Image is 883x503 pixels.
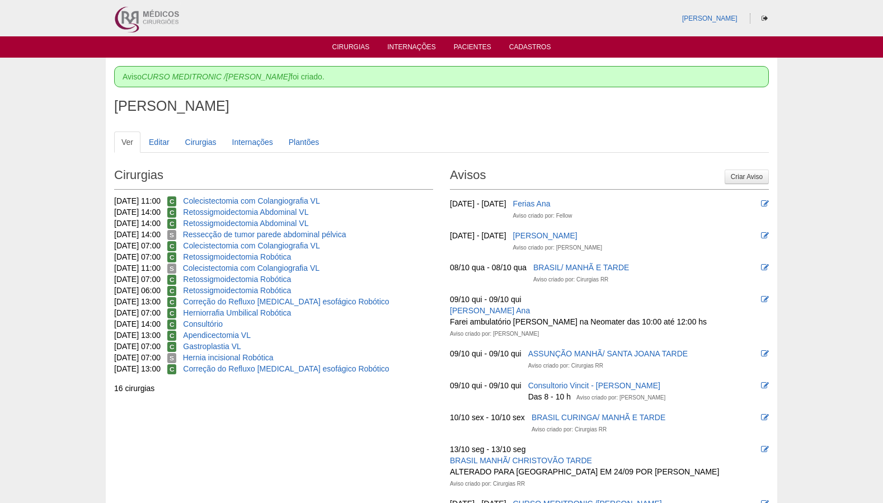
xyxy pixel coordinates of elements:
div: 13/10 seg - 13/10 seg [450,444,525,455]
a: BRASIL CURINGA/ MANHÃ E TARDE [532,413,665,422]
a: Colecistectomia com Colangiografia VL [183,241,320,250]
a: Retossigmoidectomia Robótica [183,275,291,284]
a: Consultorio Vincit - [PERSON_NAME] [528,381,660,390]
div: 09/10 qui - 09/10 qui [450,294,522,305]
a: ASSUNÇÃO MANHÃ/ SANTA JOANA TARDE [528,349,688,358]
span: Suspensa [167,230,176,240]
em: CURSO MEDITRONIC /[PERSON_NAME] [142,72,290,81]
a: Retossigmoidectomia Robótica [183,252,291,261]
span: [DATE] 06:00 [114,286,161,295]
span: Confirmada [167,219,177,229]
span: [DATE] 07:00 [114,353,161,362]
a: Ferias Ana [513,199,551,208]
a: Cadastros [509,43,551,54]
i: Editar [761,264,769,271]
div: Aviso criado por: Cirurgias RR [450,478,525,490]
div: Das 8 - 10 h [528,391,571,402]
div: Aviso criado por: [PERSON_NAME] [450,328,539,340]
a: Gastroplastia VL [183,342,241,351]
a: Criar Aviso [725,170,769,184]
div: ALTERADO PARA [GEOGRAPHIC_DATA] EM 24/09 POR [PERSON_NAME] [450,466,719,477]
span: [DATE] 07:00 [114,241,161,250]
span: [DATE] 14:00 [114,319,161,328]
h1: [PERSON_NAME] [114,99,769,113]
div: Aviso criado por: Cirurgias RR [532,424,607,435]
div: 09/10 qui - 09/10 qui [450,380,522,391]
h2: Avisos [450,164,769,190]
div: 08/10 qua - 08/10 qua [450,262,527,273]
div: 09/10 qui - 09/10 qui [450,348,522,359]
i: Editar [761,382,769,389]
span: [DATE] 14:00 [114,230,161,239]
i: Editar [761,232,769,239]
a: Ver [114,131,140,153]
div: 10/10 sex - 10/10 sex [450,412,525,423]
div: Aviso foi criado. [114,66,769,87]
a: Herniorrafia Umbilical Robótica [183,308,291,317]
a: [PERSON_NAME] [513,231,577,240]
span: Confirmada [167,286,177,296]
span: Confirmada [167,252,177,262]
span: [DATE] 07:00 [114,252,161,261]
span: Suspensa [167,353,176,363]
a: Colecistectomia com Colangiografia VL [183,264,320,272]
a: Retossigmoidectomia Abdominal VL [183,219,308,228]
span: Confirmada [167,297,177,307]
span: [DATE] 07:00 [114,308,161,317]
span: [DATE] 14:00 [114,208,161,217]
a: Cirurgias [178,131,224,153]
i: Editar [761,413,769,421]
i: Editar [761,445,769,453]
a: Colecistectomia com Colangiografia VL [183,196,320,205]
div: [DATE] - [DATE] [450,198,506,209]
a: [PERSON_NAME] [682,15,738,22]
a: BRASIL MANHÃ/ CHRISTOVÃO TARDE [450,456,592,465]
div: 16 cirurgias [114,383,433,394]
div: [DATE] - [DATE] [450,230,506,241]
span: Confirmada [167,241,177,251]
a: Correção do Refluxo [MEDICAL_DATA] esofágico Robótico [183,297,389,306]
a: Ressecção de tumor parede abdominal pélvica [183,230,346,239]
div: Aviso criado por: Cirurgias RR [533,274,608,285]
a: Retossigmoidectomia Abdominal VL [183,208,308,217]
span: Confirmada [167,319,177,330]
i: Sair [762,15,768,22]
a: Correção do Refluxo [MEDICAL_DATA] esofágico Robótico [183,364,389,373]
a: Editar [142,131,177,153]
a: Consultório [183,319,223,328]
span: [DATE] 11:00 [114,196,161,205]
span: [DATE] 07:00 [114,342,161,351]
a: Internações [225,131,280,153]
span: [DATE] 13:00 [114,331,161,340]
span: Confirmada [167,208,177,218]
i: Editar [761,295,769,303]
span: Suspensa [167,264,176,274]
span: [DATE] 13:00 [114,364,161,373]
a: Retossigmoidectomia Robótica [183,286,291,295]
div: Aviso criado por: Cirurgias RR [528,360,603,372]
span: [DATE] 13:00 [114,297,161,306]
h2: Cirurgias [114,164,433,190]
span: Confirmada [167,342,177,352]
a: BRASIL/ MANHÃ E TARDE [533,263,629,272]
a: Pacientes [454,43,491,54]
span: Confirmada [167,364,177,374]
a: Internações [387,43,436,54]
span: Confirmada [167,275,177,285]
i: Editar [761,350,769,358]
div: Aviso criado por: [PERSON_NAME] [513,242,602,253]
div: Aviso criado por: [PERSON_NAME] [576,392,665,403]
span: [DATE] 11:00 [114,264,161,272]
span: Confirmada [167,308,177,318]
span: [DATE] 14:00 [114,219,161,228]
i: Editar [761,200,769,208]
span: Confirmada [167,196,177,206]
span: [DATE] 07:00 [114,275,161,284]
span: Confirmada [167,331,177,341]
a: [PERSON_NAME] Ana [450,306,530,315]
div: Farei ambulatório [PERSON_NAME] na Neomater das 10:00 até 12:00 hs [450,316,707,327]
div: Aviso criado por: Fellow [513,210,572,222]
a: Plantões [281,131,326,153]
a: Cirurgias [332,43,370,54]
a: Hernia incisional Robótica [183,353,274,362]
